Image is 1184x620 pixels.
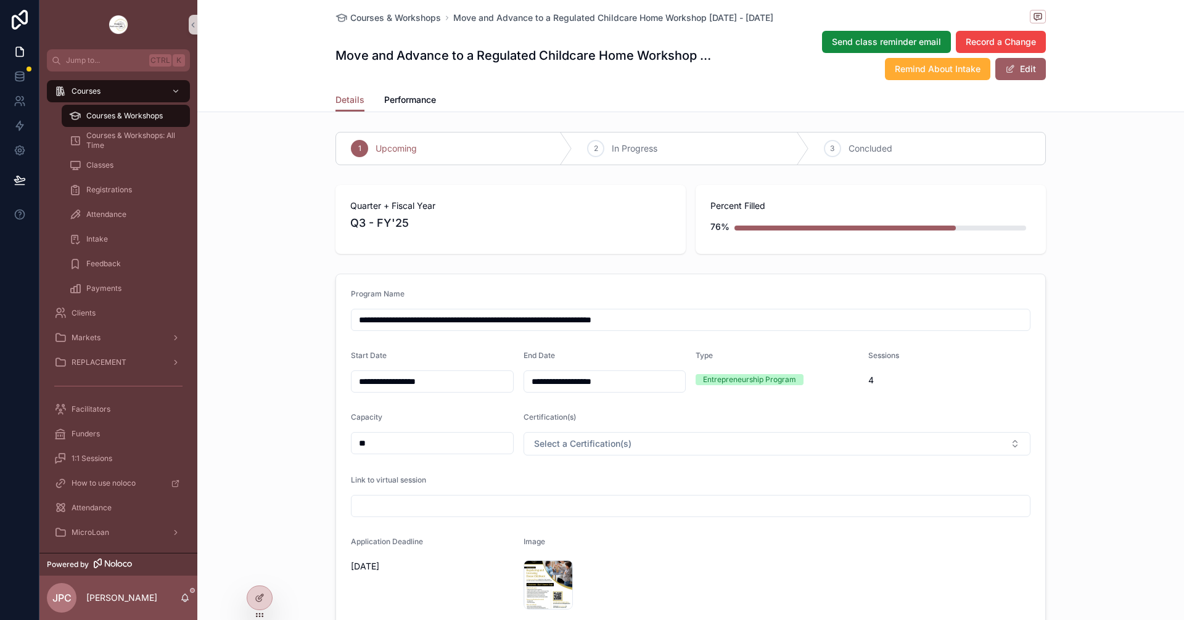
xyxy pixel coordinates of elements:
[47,398,190,420] a: Facilitators
[47,472,190,494] a: How to use noloco
[86,210,126,219] span: Attendance
[72,454,112,463] span: 1:1 Sessions
[72,308,96,318] span: Clients
[351,475,426,484] span: Link to virtual session
[62,105,190,127] a: Courses & Workshops
[849,142,892,155] span: Concluded
[995,58,1046,80] button: Edit
[52,590,72,605] span: JPC
[524,412,576,422] span: Certification(s)
[47,447,190,470] a: 1:1 Sessions
[351,351,387,360] span: Start Date
[594,144,598,153] span: 2
[868,374,1031,386] span: 4
[335,89,364,112] a: Details
[351,289,405,298] span: Program Name
[39,71,197,553] div: scrollable content
[335,47,713,64] h1: Move and Advance to a Regulated Childcare Home Workshop [DATE] - [DATE]
[710,200,1031,212] span: Percent Filled
[384,89,436,113] a: Performance
[86,283,121,293] span: Payments
[47,302,190,324] a: Clients
[351,537,423,546] span: Application Deadline
[72,86,101,96] span: Courses
[72,478,136,488] span: How to use noloco
[109,15,128,35] img: App logo
[710,214,730,239] div: 76%
[351,412,382,422] span: Capacity
[86,131,178,150] span: Courses & Workshops: All Time
[47,80,190,102] a: Courses
[86,185,132,195] span: Registrations
[885,58,990,80] button: Remind About Intake
[47,423,190,445] a: Funders
[453,12,773,24] a: Move and Advance to a Regulated Childcare Home Workshop [DATE] - [DATE]
[174,55,184,65] span: K
[830,144,834,153] span: 3
[335,94,364,106] span: Details
[335,12,441,24] a: Courses & Workshops
[376,142,417,155] span: Upcoming
[39,553,197,576] a: Powered by
[62,154,190,176] a: Classes
[72,429,100,439] span: Funders
[62,203,190,226] a: Attendance
[524,432,1031,455] button: Select Button
[612,142,657,155] span: In Progress
[86,111,163,121] span: Courses & Workshops
[47,497,190,519] a: Attendance
[86,592,157,604] p: [PERSON_NAME]
[72,333,101,343] span: Markets
[62,277,190,300] a: Payments
[62,228,190,250] a: Intake
[895,63,980,75] span: Remind About Intake
[86,160,113,170] span: Classes
[62,179,190,201] a: Registrations
[72,528,109,537] span: MicroLoan
[72,357,126,367] span: REPLACEMENT
[86,234,108,244] span: Intake
[47,560,89,569] span: Powered by
[696,351,713,360] span: Type
[62,253,190,275] a: Feedback
[703,374,796,385] div: Entrepreneurship Program
[868,351,899,360] span: Sessions
[966,36,1036,48] span: Record a Change
[350,200,671,212] span: Quarter + Fiscal Year
[822,31,951,53] button: Send class reminder email
[149,54,171,67] span: Ctrl
[956,31,1046,53] button: Record a Change
[524,351,555,360] span: End Date
[72,503,112,513] span: Attendance
[350,12,441,24] span: Courses & Workshops
[358,144,361,153] span: 1
[72,404,110,414] span: Facilitators
[47,327,190,349] a: Markets
[47,521,190,544] a: MicroLoan
[384,94,436,106] span: Performance
[47,351,190,373] a: REPLACEMENT
[534,438,631,450] span: Select a Certification(s)
[351,560,514,573] span: [DATE]
[832,36,941,48] span: Send class reminder email
[350,214,671,232] span: Q3 - FY'25
[86,259,121,269] span: Feedback
[524,537,545,546] span: Image
[47,49,190,71] button: Jump to...CtrlK
[62,129,190,152] a: Courses & Workshops: All Time
[66,55,144,65] span: Jump to...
